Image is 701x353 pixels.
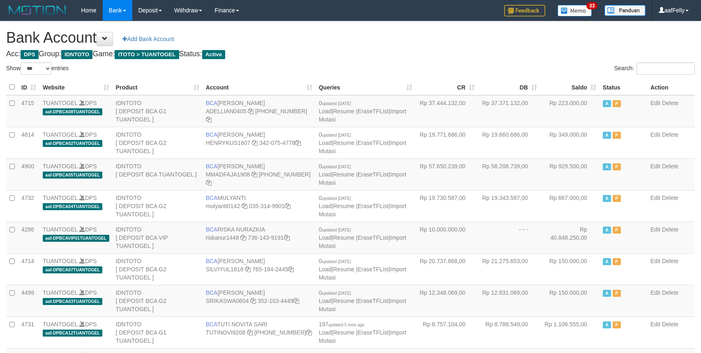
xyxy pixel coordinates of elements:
span: updated 5 mins ago [328,323,364,327]
a: Resume [333,329,355,336]
span: Active [603,132,611,139]
span: updated [DATE] [322,228,351,232]
span: updated [DATE] [322,291,351,296]
a: Delete [662,131,678,138]
span: aaf-DPBCA02TUANTOGEL [43,140,102,147]
span: Active [603,195,611,202]
td: [PERSON_NAME] 342-075-4778 [203,127,316,158]
td: IDNTOTO [ DEPOSIT BCA G2 TUANTOGEL ] [113,190,203,222]
td: 4499 [18,285,39,316]
a: Copy 5665095298 to clipboard [306,329,312,336]
span: Active [202,50,226,59]
span: Active [603,321,611,328]
a: EraseTFList [357,140,388,146]
th: Action [647,79,695,95]
a: mulyanti0142 [206,203,240,209]
a: Edit [650,226,660,233]
td: Rp 10.000.000,00 [415,222,478,253]
a: Load [319,203,332,209]
a: Resume [333,298,355,304]
th: Status [600,79,647,95]
span: Paused [613,100,621,107]
a: Edit [650,289,660,296]
a: TUANTOGEL [43,289,78,296]
span: aaf-DPBCA12TUANTOGEL [43,330,102,337]
td: IDNTOTO [ DEPOSIT BCA G1 TUANTOGEL ] [113,95,203,127]
a: Copy 7361439191 to clipboard [284,234,290,241]
a: EraseTFList [357,329,388,336]
td: Rp 20.737.868,00 [415,253,478,285]
a: riskanur1448 [206,234,239,241]
td: MULYANTI 035-314-9901 [203,190,316,222]
td: Rp 349.000,00 [540,127,600,158]
a: Import Mutasi [319,234,406,249]
a: Import Mutasi [319,298,406,312]
td: DPS [39,222,113,253]
span: DPS [21,50,39,59]
td: Rp 8.788.549,00 [478,316,540,348]
td: Rp 223.000,00 [540,95,600,127]
a: Import Mutasi [319,266,406,281]
td: DPS [39,285,113,316]
a: TUANTOGEL [43,131,78,138]
span: Paused [613,258,621,265]
a: EraseTFList [357,203,388,209]
th: Product: activate to sort column ascending [113,79,203,95]
td: Rp 19.771.686,00 [415,127,478,158]
td: Rp 19.660.686,00 [478,127,540,158]
span: BCA [206,321,217,328]
td: Rp 150.000,00 [540,285,600,316]
span: BCA [206,289,218,296]
td: DPS [39,158,113,190]
a: Copy 4062282031 to clipboard [206,179,212,186]
a: EraseTFList [357,171,388,178]
td: Rp 21.275.653,00 [478,253,540,285]
a: Import Mutasi [319,140,406,154]
span: Paused [613,290,621,297]
a: Edit [650,195,660,201]
td: Rp 37.371.132,00 [478,95,540,127]
td: DPS [39,316,113,348]
span: | | | [319,226,406,249]
td: Rp 12.348.069,00 [415,285,478,316]
a: TUANTOGEL [43,195,78,201]
a: Copy HENRYKUS1607 to clipboard [252,140,258,146]
span: 0 [319,258,351,264]
span: Paused [613,132,621,139]
a: Load [319,140,332,146]
span: | | | [319,131,406,154]
span: aaf-DPBCA08TUANTOGEL [43,108,102,115]
a: Add Bank Account [117,32,179,46]
span: | | | [319,258,406,281]
a: Load [319,266,332,273]
td: TUTI NOVITA SARI [PHONE_NUMBER] [203,316,316,348]
a: Delete [662,226,678,233]
th: ID: activate to sort column ascending [18,79,39,95]
span: BCA [206,131,218,138]
td: 4286 [18,222,39,253]
img: panduan.png [604,5,646,16]
span: updated [DATE] [322,101,351,106]
a: HENRYKUS1607 [206,140,251,146]
a: TUANTOGEL [43,321,78,328]
td: IDNTOTO [ DEPOSIT BCA TUANTOGEL ] [113,158,203,190]
a: Edit [650,321,660,328]
a: Resume [333,171,355,178]
a: Delete [662,321,678,328]
span: 0 [319,163,351,170]
span: Active [603,258,611,265]
span: 197 [319,321,364,328]
span: BCA [206,258,218,264]
a: Delete [662,258,678,264]
span: Paused [613,321,621,328]
td: Rp 667.000,00 [540,190,600,222]
a: TUANTOGEL [43,100,78,106]
a: Delete [662,100,678,106]
a: Copy 3521034449 to clipboard [293,298,299,304]
span: Paused [613,163,621,170]
a: Copy TUTINOVI9208 to clipboard [247,329,253,336]
td: - - - [478,222,540,253]
td: 4814 [18,127,39,158]
img: Feedback.jpg [504,5,545,16]
span: aaf-DPBCA04TUANTOGEL [43,203,102,210]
